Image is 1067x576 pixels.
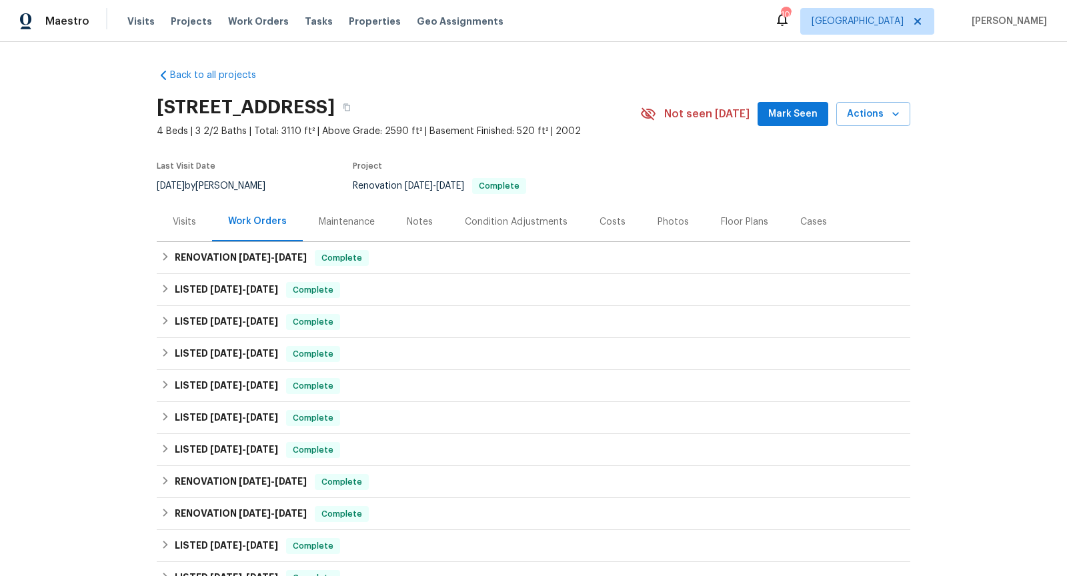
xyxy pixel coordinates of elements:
span: Complete [287,379,339,393]
div: Cases [800,215,827,229]
span: [DATE] [246,413,278,422]
span: Complete [287,283,339,297]
span: Complete [287,443,339,457]
span: [DATE] [246,445,278,454]
span: [DATE] [246,381,278,390]
div: RENOVATION [DATE]-[DATE]Complete [157,466,910,498]
span: [DATE] [436,181,464,191]
span: Projects [171,15,212,28]
span: [DATE] [210,381,242,390]
h6: LISTED [175,314,278,330]
div: 106 [781,8,790,21]
div: Costs [600,215,626,229]
span: - [210,445,278,454]
div: Work Orders [228,215,287,228]
span: Maestro [45,15,89,28]
div: Notes [407,215,433,229]
h6: LISTED [175,378,278,394]
span: - [239,253,307,262]
span: [DATE] [210,445,242,454]
h6: LISTED [175,442,278,458]
span: Last Visit Date [157,162,215,170]
span: Complete [316,251,367,265]
span: Complete [287,347,339,361]
div: LISTED [DATE]-[DATE]Complete [157,306,910,338]
h6: LISTED [175,538,278,554]
span: [PERSON_NAME] [966,15,1047,28]
span: [DATE] [405,181,433,191]
h6: RENOVATION [175,474,307,490]
span: Properties [349,15,401,28]
h6: RENOVATION [175,250,307,266]
div: Maintenance [319,215,375,229]
span: [DATE] [239,477,271,486]
span: - [405,181,464,191]
span: Not seen [DATE] [664,107,750,121]
div: RENOVATION [DATE]-[DATE]Complete [157,242,910,274]
span: - [239,509,307,518]
h6: LISTED [175,282,278,298]
div: RENOVATION [DATE]-[DATE]Complete [157,498,910,530]
a: Back to all projects [157,69,285,82]
span: [DATE] [239,253,271,262]
span: [DATE] [246,285,278,294]
span: Actions [847,106,900,123]
span: [DATE] [275,253,307,262]
div: LISTED [DATE]-[DATE]Complete [157,402,910,434]
h6: RENOVATION [175,506,307,522]
span: [DATE] [157,181,185,191]
span: [DATE] [246,317,278,326]
h6: LISTED [175,410,278,426]
div: Floor Plans [721,215,768,229]
span: [DATE] [246,349,278,358]
button: Copy Address [335,95,359,119]
span: Tasks [305,17,333,26]
h6: LISTED [175,346,278,362]
span: Complete [287,539,339,553]
span: - [210,413,278,422]
span: [DATE] [275,509,307,518]
div: LISTED [DATE]-[DATE]Complete [157,274,910,306]
span: Mark Seen [768,106,818,123]
span: Visits [127,15,155,28]
span: Project [353,162,382,170]
span: - [210,317,278,326]
div: LISTED [DATE]-[DATE]Complete [157,370,910,402]
span: [DATE] [210,541,242,550]
span: Complete [287,411,339,425]
span: 4 Beds | 3 2/2 Baths | Total: 3110 ft² | Above Grade: 2590 ft² | Basement Finished: 520 ft² | 2002 [157,125,640,138]
div: LISTED [DATE]-[DATE]Complete [157,434,910,466]
div: Condition Adjustments [465,215,568,229]
span: [GEOGRAPHIC_DATA] [812,15,904,28]
span: Complete [473,182,525,190]
span: [DATE] [275,477,307,486]
span: Complete [316,507,367,521]
span: [DATE] [210,349,242,358]
div: by [PERSON_NAME] [157,178,281,194]
h2: [STREET_ADDRESS] [157,101,335,114]
span: - [210,541,278,550]
span: Complete [287,315,339,329]
span: [DATE] [246,541,278,550]
span: [DATE] [210,413,242,422]
button: Actions [836,102,910,127]
button: Mark Seen [758,102,828,127]
div: LISTED [DATE]-[DATE]Complete [157,338,910,370]
span: - [210,285,278,294]
div: Visits [173,215,196,229]
span: Work Orders [228,15,289,28]
span: - [210,381,278,390]
span: Geo Assignments [417,15,503,28]
div: Photos [658,215,689,229]
span: [DATE] [210,317,242,326]
div: LISTED [DATE]-[DATE]Complete [157,530,910,562]
span: - [210,349,278,358]
span: [DATE] [210,285,242,294]
span: - [239,477,307,486]
span: Complete [316,475,367,489]
span: [DATE] [239,509,271,518]
span: Renovation [353,181,526,191]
